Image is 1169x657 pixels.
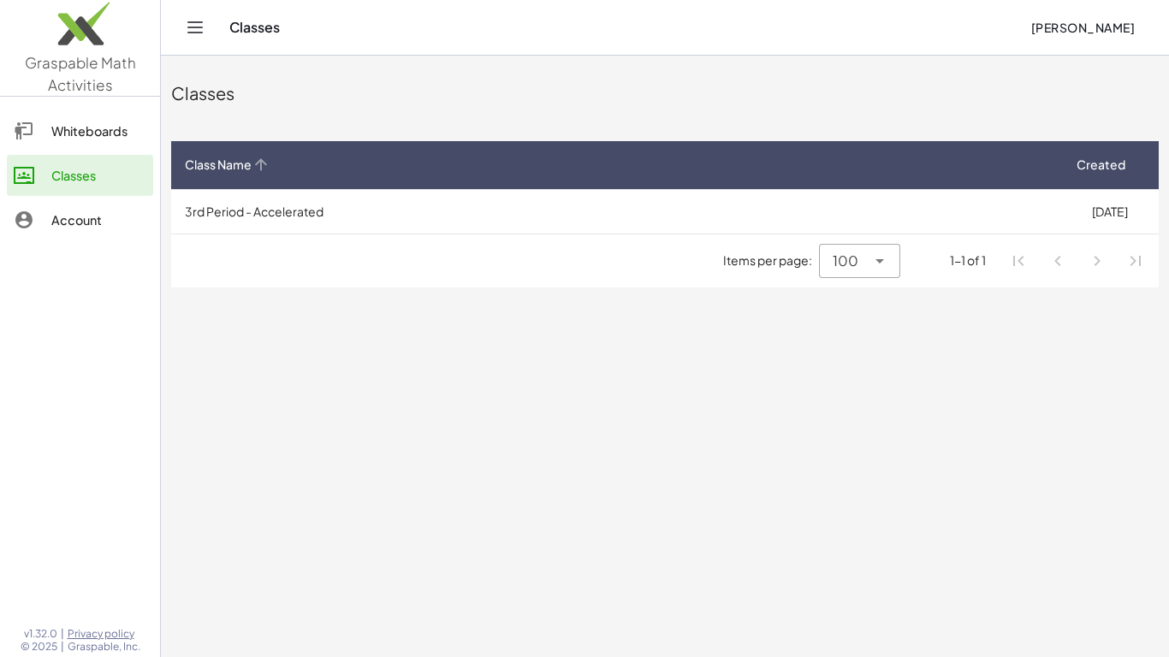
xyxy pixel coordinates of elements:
span: © 2025 [21,640,57,654]
td: 3rd Period - Accelerated [171,189,1060,234]
div: Whiteboards [51,121,146,141]
span: Graspable Math Activities [25,53,136,94]
div: Account [51,210,146,230]
button: [PERSON_NAME] [1017,12,1148,43]
div: Classes [171,81,1159,105]
span: Items per page: [723,252,819,269]
span: Class Name [185,156,252,174]
span: 100 [833,251,858,271]
a: Account [7,199,153,240]
a: Classes [7,155,153,196]
span: | [61,627,64,641]
span: Created [1077,156,1125,174]
nav: Pagination Navigation [1000,241,1155,281]
span: Graspable, Inc. [68,640,140,654]
span: v1.32.0 [24,627,57,641]
div: Classes [51,165,146,186]
a: Whiteboards [7,110,153,151]
span: [PERSON_NAME] [1030,20,1135,35]
span: | [61,640,64,654]
td: [DATE] [1060,189,1159,234]
button: Toggle navigation [181,14,209,41]
div: 1-1 of 1 [950,252,986,269]
a: Privacy policy [68,627,140,641]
